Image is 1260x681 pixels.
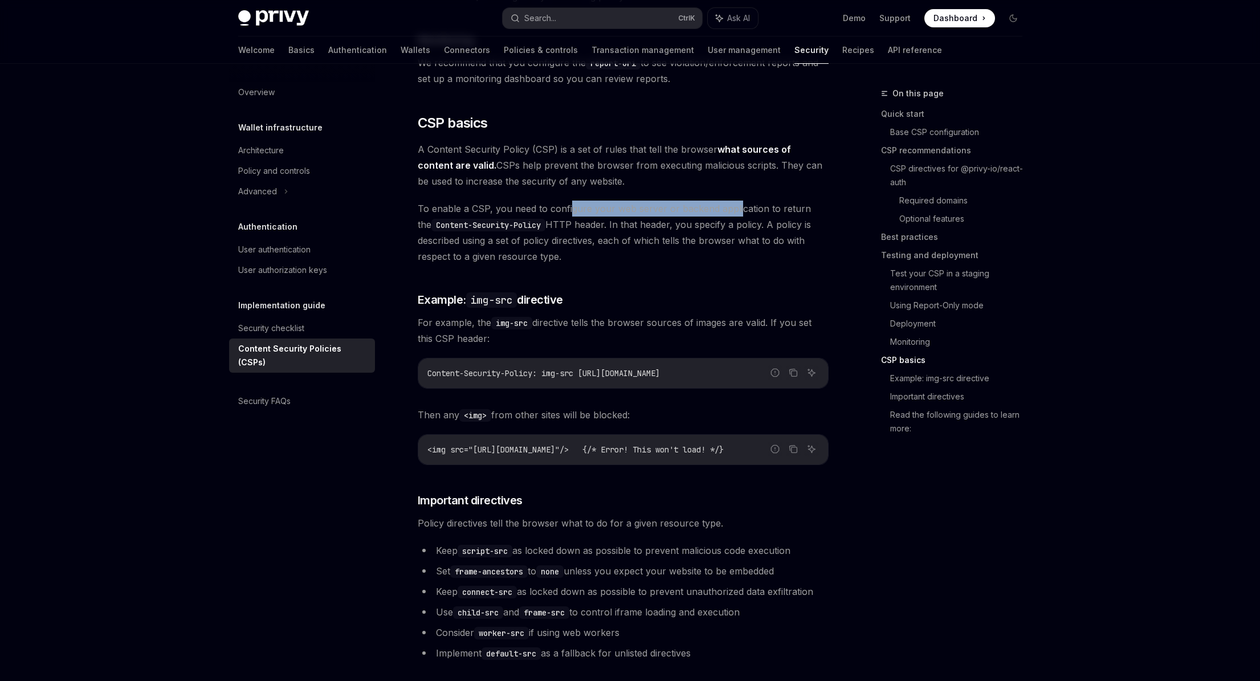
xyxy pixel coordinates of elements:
code: default-src [482,647,541,660]
h5: Authentication [238,220,297,234]
a: Base CSP configuration [890,123,1031,141]
button: Copy the contents from the code block [786,442,801,456]
a: User authorization keys [229,260,375,280]
a: Security FAQs [229,391,375,411]
div: Search... [524,11,556,25]
div: Content Security Policies (CSPs) [238,342,368,369]
a: Connectors [444,36,490,64]
a: Required domains [899,191,1031,210]
li: Set to unless you expect your website to be embedded [418,563,829,579]
span: CSP basics [418,114,488,132]
div: Overview [238,85,275,99]
a: Test your CSP in a staging environment [890,264,1031,296]
span: A Content Security Policy (CSP) is a set of rules that tell the browser CSPs help prevent the bro... [418,141,829,189]
a: Important directives [890,388,1031,406]
a: Recipes [842,36,874,64]
span: For example, the directive tells the browser sources of images are valid. If you set this CSP hea... [418,315,829,346]
a: Welcome [238,36,275,64]
li: Keep as locked down as possible to prevent unauthorized data exfiltration [418,584,829,600]
code: img-src [491,317,532,329]
img: dark logo [238,10,309,26]
div: Security checklist [238,321,304,335]
li: Consider if using web workers [418,625,829,641]
span: Important directives [418,492,523,508]
a: Monitoring [890,333,1031,351]
button: Report incorrect code [768,442,782,456]
button: Report incorrect code [768,365,782,380]
div: Security FAQs [238,394,291,408]
a: Basics [288,36,315,64]
a: Demo [843,13,866,24]
a: Quick start [881,105,1031,123]
span: Content-Security-Policy: img-src [URL][DOMAIN_NAME] [427,368,660,378]
a: Support [879,13,911,24]
a: Authentication [328,36,387,64]
li: Use and to control iframe loading and execution [418,604,829,620]
a: Example: img-src directive [890,369,1031,388]
button: Toggle dark mode [1004,9,1022,27]
div: User authorization keys [238,263,327,277]
span: We recommend that you configure the to see violation/enforcement reports and set up a monitoring ... [418,55,829,87]
a: Transaction management [592,36,694,64]
a: Using Report-Only mode [890,296,1031,315]
a: Dashboard [924,9,995,27]
span: Then any from other sites will be blocked: [418,407,829,423]
a: User management [708,36,781,64]
a: Content Security Policies (CSPs) [229,339,375,373]
a: Policy and controls [229,161,375,181]
a: Policies & controls [504,36,578,64]
a: Best practices [881,228,1031,246]
div: Architecture [238,144,284,157]
code: Content-Security-Policy [431,219,545,231]
button: Ask AI [708,8,758,28]
code: child-src [453,606,503,619]
h5: Wallet infrastructure [238,121,323,134]
code: <img> [459,409,491,422]
a: API reference [888,36,942,64]
a: CSP recommendations [881,141,1031,160]
code: worker-src [474,627,529,639]
span: Ask AI [727,13,750,24]
button: Ask AI [804,365,819,380]
a: Optional features [899,210,1031,228]
li: Keep as locked down as possible to prevent malicious code execution [418,543,829,558]
a: CSP directives for @privy-io/react-auth [890,160,1031,191]
code: connect-src [458,586,517,598]
code: img-src [466,292,517,308]
a: Deployment [890,315,1031,333]
button: Copy the contents from the code block [786,365,801,380]
a: Security [794,36,829,64]
span: Dashboard [933,13,977,24]
a: Read the following guides to learn more: [890,406,1031,438]
span: Example: directive [418,292,563,308]
code: frame-ancestors [450,565,528,578]
code: none [536,565,564,578]
a: Testing and deployment [881,246,1031,264]
a: Overview [229,82,375,103]
button: Search...CtrlK [503,8,702,28]
div: User authentication [238,243,311,256]
span: To enable a CSP, you need to configure your web server or backend application to return the HTTP ... [418,201,829,264]
span: Policy directives tell the browser what to do for a given resource type. [418,515,829,531]
div: Policy and controls [238,164,310,178]
code: frame-src [519,606,569,619]
code: script-src [458,545,512,557]
span: Ctrl K [678,14,695,23]
a: CSP basics [881,351,1031,369]
div: Advanced [238,185,277,198]
span: On this page [892,87,944,100]
button: Ask AI [804,442,819,456]
li: Implement as a fallback for unlisted directives [418,645,829,661]
a: User authentication [229,239,375,260]
a: Wallets [401,36,430,64]
a: Architecture [229,140,375,161]
h5: Implementation guide [238,299,325,312]
span: <img src="[URL][DOMAIN_NAME]"/> {/* Error! This won't load! */} [427,445,724,455]
a: Security checklist [229,318,375,339]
